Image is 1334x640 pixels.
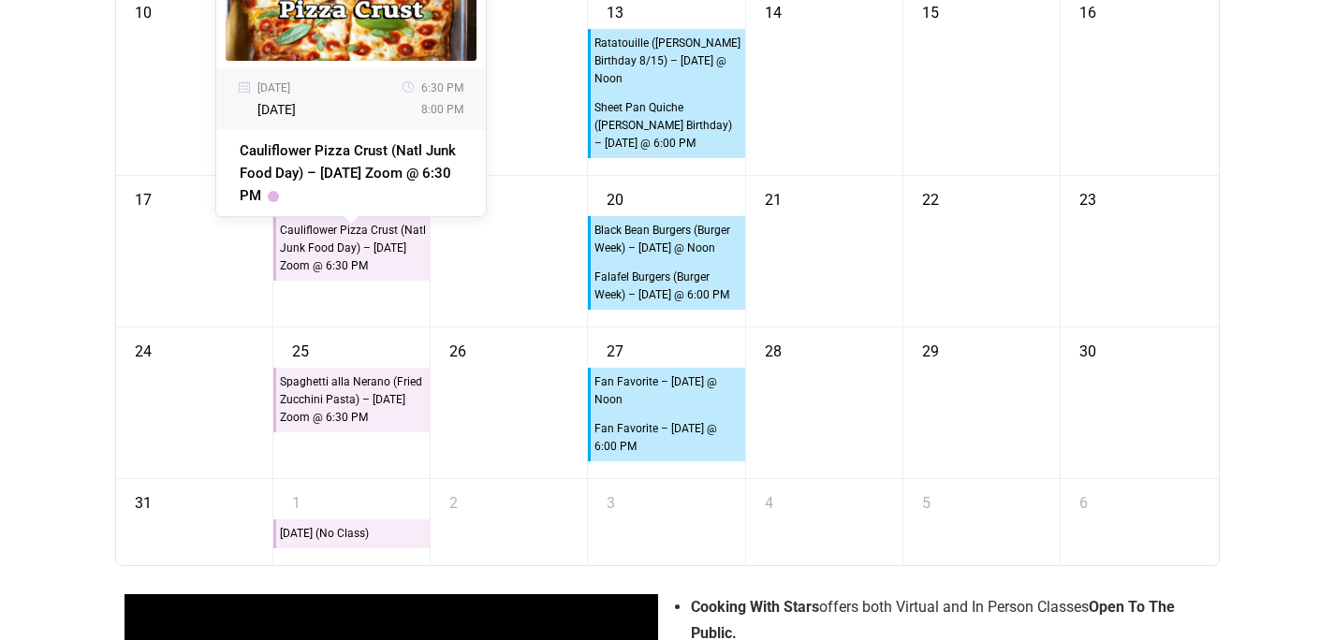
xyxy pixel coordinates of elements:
td: August 26, 2025 [431,327,588,479]
td: August 30, 2025 [1061,327,1218,479]
span: [DATE] [257,99,296,121]
a: September 4, 2025 [755,479,783,518]
a: September 1, 2025 [283,479,310,518]
a: August 17, 2025 [125,176,161,215]
td: September 1, 2025 [273,479,431,565]
td: August 22, 2025 [903,176,1061,327]
td: September 5, 2025 [903,479,1061,565]
a: August 23, 2025 [1070,176,1106,215]
td: August 31, 2025 [116,479,273,565]
a: August 31, 2025 [125,479,161,518]
td: September 3, 2025 [588,479,745,565]
td: August 18, 2025 [273,176,431,327]
a: Spaghetti alla Nerano (Fried Zucchini Pasta) – [DATE] Zoom @ 6:30 PM [273,368,430,432]
a: Black Bean Burgers (Burger Week) – [DATE] @ Noon [588,216,744,263]
a: August 28, 2025 [755,327,791,367]
a: September 2, 2025 [440,479,467,518]
td: August 21, 2025 [746,176,903,327]
div: Fan Favorite – [DATE] @ 6:00 PM [594,419,741,457]
a: Cauliflower Pizza Crust (Natl Junk Food Day) – [DATE] Zoom @ 6:30 PM [273,216,430,281]
a: August 25, 2025 [283,327,318,367]
td: August 17, 2025 [116,176,273,327]
a: Sheet Pan Quiche ([PERSON_NAME] Birthday) – [DATE] @ 6:00 PM [588,94,744,158]
td: August 24, 2025 [116,327,273,479]
a: September 5, 2025 [913,479,940,518]
a: Fan Favorite – [DATE] @ Noon [588,368,744,415]
td: August 27, 2025 [588,327,745,479]
a: Cauliflower Pizza Crust (Natl Junk Food Day) – [DATE] Zoom @ 6:30 PM [240,142,456,204]
span: 6:30 PM [421,78,463,99]
a: [DATE] (No Class) [273,519,430,548]
span: [DATE] [257,78,296,99]
a: August 22, 2025 [913,176,948,215]
td: August 23, 2025 [1061,176,1218,327]
td: August 25, 2025 [273,327,431,479]
a: August 29, 2025 [913,327,948,367]
a: August 26, 2025 [440,327,476,367]
a: August 20, 2025 [597,176,633,215]
td: August 28, 2025 [746,327,903,479]
strong: Cooking With Stars [691,598,819,616]
a: Fan Favorite – [DATE] @ 6:00 PM [588,415,744,461]
a: Falafel Burgers (Burger Week) – [DATE] @ 6:00 PM [588,263,744,310]
div: Fan Favorite – [DATE] @ Noon [594,372,741,410]
div: Black Bean Burgers (Burger Week) – [DATE] @ Noon [594,221,741,258]
td: September 2, 2025 [431,479,588,565]
span: 8:00 PM [421,99,463,121]
a: Ratatouille ([PERSON_NAME] Birthday 8/15) – [DATE] @ Noon [588,29,744,94]
a: August 21, 2025 [755,176,791,215]
div: Falafel Burgers (Burger Week) – [DATE] @ 6:00 PM [594,268,741,305]
div: Cauliflower Pizza Crust (Natl Junk Food Day) – [DATE] Zoom @ 6:30 PM [279,221,427,276]
div: Ratatouille ([PERSON_NAME] Birthday 8/15) – [DATE] @ Noon [594,34,741,89]
td: September 4, 2025 [746,479,903,565]
a: August 30, 2025 [1070,327,1106,367]
a: August 27, 2025 [597,327,633,367]
div: Spaghetti alla Nerano (Fried Zucchini Pasta) – [DATE] Zoom @ 6:30 PM [279,372,427,428]
div: [DATE] (No Class) [279,524,370,544]
td: August 29, 2025 [903,327,1061,479]
td: August 19, 2025 [431,176,588,327]
div: Sheet Pan Quiche ([PERSON_NAME] Birthday) – [DATE] @ 6:00 PM [594,98,741,153]
a: September 6, 2025 [1070,479,1097,518]
a: September 3, 2025 [597,479,624,518]
td: September 6, 2025 [1061,479,1218,565]
td: August 20, 2025 [588,176,745,327]
a: August 24, 2025 [125,327,161,367]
